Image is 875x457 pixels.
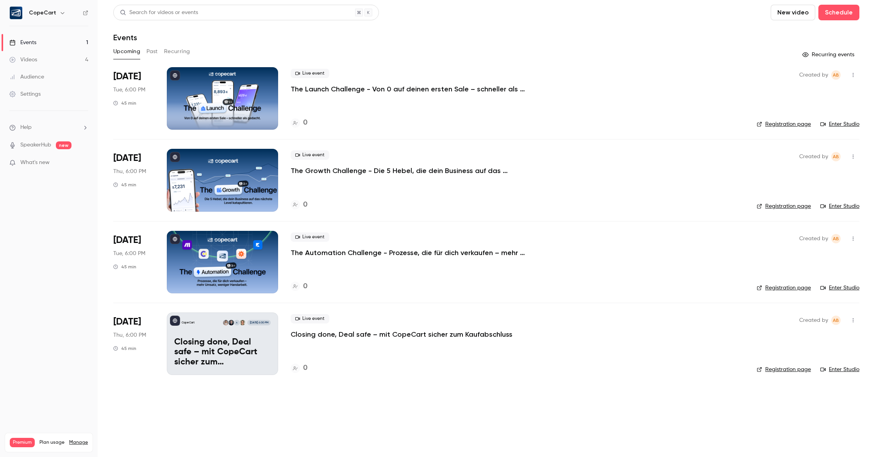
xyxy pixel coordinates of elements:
[799,152,828,161] span: Created by
[291,330,512,339] a: Closing done, Deal safe – mit CopeCart sicher zum Kaufabschluss
[113,168,146,175] span: Thu, 6:00 PM
[303,200,307,210] h4: 0
[831,152,841,161] span: Anne Bertsch
[303,118,307,128] h4: 0
[833,234,839,243] span: AB
[799,70,828,80] span: Created by
[223,320,229,325] img: Yasamin Esfahani
[303,281,307,292] h4: 0
[820,366,859,373] a: Enter Studio
[833,316,839,325] span: AB
[164,45,190,58] button: Recurring
[757,120,811,128] a: Registration page
[29,9,56,17] h6: CopeCart
[757,202,811,210] a: Registration page
[291,363,307,373] a: 0
[291,200,307,210] a: 0
[113,250,145,257] span: Tue, 6:00 PM
[831,70,841,80] span: Anne Bertsch
[113,86,145,94] span: Tue, 6:00 PM
[146,45,158,58] button: Past
[291,281,307,292] a: 0
[820,120,859,128] a: Enter Studio
[291,118,307,128] a: 0
[79,159,88,166] iframe: Noticeable Trigger
[69,439,88,446] a: Manage
[182,321,195,325] p: CopeCart
[10,7,22,19] img: CopeCart
[113,149,154,211] div: Oct 16 Thu, 6:00 PM (Europe/Rome)
[113,264,136,270] div: 45 min
[818,5,859,20] button: Schedule
[113,331,146,339] span: Thu, 6:00 PM
[303,363,307,373] h4: 0
[9,90,41,98] div: Settings
[113,67,154,130] div: Oct 14 Tue, 6:00 PM (Europe/Rome)
[757,284,811,292] a: Registration page
[9,56,37,64] div: Videos
[113,316,141,328] span: [DATE]
[113,70,141,83] span: [DATE]
[229,320,234,325] img: Nils Freiberg
[833,70,839,80] span: AB
[831,316,841,325] span: Anne Bertsch
[291,314,329,323] span: Live event
[833,152,839,161] span: AB
[291,248,525,257] a: The Automation Challenge - Prozesse, die für dich verkaufen – mehr Umsatz, weniger Handarbeit
[113,234,141,246] span: [DATE]
[799,316,828,325] span: Created by
[113,345,136,352] div: 45 min
[9,73,44,81] div: Audience
[113,33,137,42] h1: Events
[291,84,525,94] a: The Launch Challenge - Von 0 auf deinen ersten Sale – schneller als gedacht
[20,159,50,167] span: What's new
[39,439,64,446] span: Plan usage
[167,312,278,375] a: Closing done, Deal safe – mit CopeCart sicher zum KaufabschlussCopeCartAnne BertschANils Freiberg...
[20,123,32,132] span: Help
[113,100,136,106] div: 45 min
[113,312,154,375] div: Oct 23 Thu, 6:00 PM (Europe/Rome)
[10,438,35,447] span: Premium
[291,69,329,78] span: Live event
[113,182,136,188] div: 45 min
[820,284,859,292] a: Enter Studio
[120,9,198,17] div: Search for videos or events
[9,123,88,132] li: help-dropdown-opener
[20,141,51,149] a: SpeakerHub
[113,152,141,164] span: [DATE]
[771,5,815,20] button: New video
[240,320,245,325] img: Anne Bertsch
[113,231,154,293] div: Oct 21 Tue, 6:00 PM (Europe/Rome)
[56,141,71,149] span: new
[799,48,859,61] button: Recurring events
[820,202,859,210] a: Enter Studio
[291,166,525,175] a: The Growth Challenge - Die 5 Hebel, die dein Business auf das nächste Level katapultieren
[291,232,329,242] span: Live event
[799,234,828,243] span: Created by
[174,337,271,368] p: Closing done, Deal safe – mit CopeCart sicher zum Kaufabschluss
[234,320,240,326] div: A
[757,366,811,373] a: Registration page
[291,150,329,160] span: Live event
[113,45,140,58] button: Upcoming
[247,320,270,325] span: [DATE] 6:00 PM
[9,39,36,46] div: Events
[831,234,841,243] span: Anne Bertsch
